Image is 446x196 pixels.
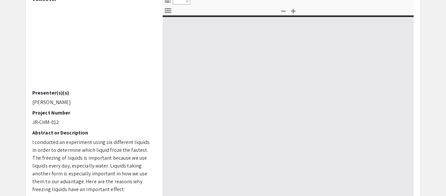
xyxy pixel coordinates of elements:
iframe: YouTube video player [32,5,153,90]
h2: Project Number [32,110,153,116]
p: JR-CHM-012 [32,118,153,126]
h2: Presenter(s)(s) [32,90,153,96]
button: Zoom Out [278,6,289,15]
p: I conducted an experiment using six different liquids in order to determine which liquid froze th... [32,138,153,193]
h2: Abstract or Description [32,130,153,136]
p: [PERSON_NAME] [32,98,153,106]
button: Zoom In [288,6,299,15]
button: Tools [162,6,173,15]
